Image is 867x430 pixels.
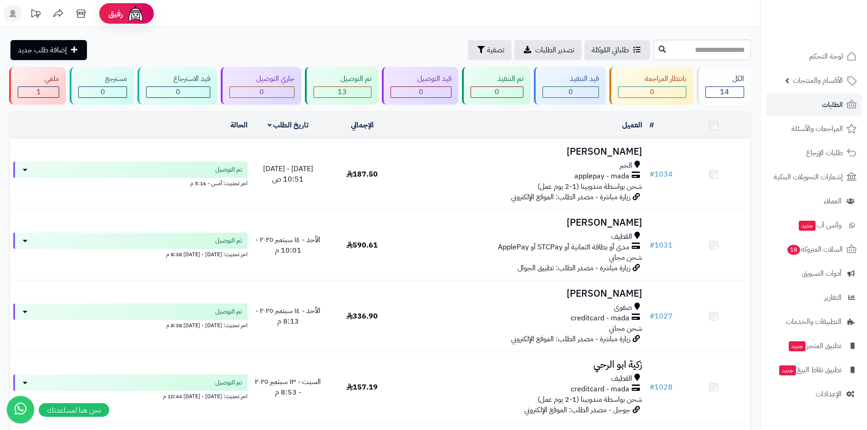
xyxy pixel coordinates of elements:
a: طلبات الإرجاع [766,142,862,164]
span: تطبيق نقاط البيع [778,364,842,376]
span: السبت - ١٣ سبتمبر ٢٠٢٥ - 8:53 م [255,376,321,398]
span: لوحة التحكم [809,50,843,63]
img: ai-face.png [127,5,145,23]
span: القطيف [611,232,632,242]
h3: [PERSON_NAME] [403,288,642,299]
span: 0 [176,86,180,97]
div: 0 [471,87,523,97]
a: بانتظار المراجعة 0 [608,67,695,105]
span: جديد [789,341,806,351]
a: التطبيقات والخدمات [766,311,862,333]
a: تحديثات المنصة [24,5,47,25]
a: طلباتي المُوكلة [584,40,650,60]
span: جديد [779,365,796,375]
span: # [649,240,654,251]
a: إشعارات التحويلات البنكية [766,166,862,188]
a: العملاء [766,190,862,212]
a: تطبيق نقاط البيعجديد [766,359,862,381]
span: زيارة مباشرة - مصدر الطلب: الموقع الإلكتروني [511,192,630,202]
span: 0 [101,86,105,97]
span: 14 [720,86,729,97]
a: الإعدادات [766,383,862,405]
a: # [649,120,654,131]
a: العميل [622,120,642,131]
div: 0 [543,87,598,97]
div: قيد التوصيل [390,74,451,84]
span: وآتس آب [798,219,842,232]
span: السلات المتروكة [786,243,843,256]
div: الكل [705,74,744,84]
div: بانتظار المراجعة [618,74,686,84]
h3: زكية ابو الرحي [403,359,642,370]
div: اخر تحديث: [DATE] - [DATE] 10:44 م [13,391,248,400]
div: 1 [18,87,59,97]
div: قيد التنفيذ [543,74,598,84]
a: وآتس آبجديد [766,214,862,236]
span: التقارير [824,291,842,304]
a: الحالة [230,120,248,131]
span: الأحد - ١٤ سبتمبر ٢٠٢٥ - 8:13 م [255,305,320,327]
span: 0 [419,86,423,97]
span: شحن مجاني [609,252,642,263]
span: التطبيقات والخدمات [786,315,842,328]
span: # [649,169,654,180]
div: 0 [230,87,294,97]
a: تاريخ الطلب [268,120,309,131]
span: تصدير الطلبات [535,45,574,56]
a: #1031 [649,240,673,251]
span: الطلبات [822,98,843,111]
span: طلبات الإرجاع [806,147,843,159]
div: اخر تحديث: [DATE] - [DATE] 8:38 م [13,320,248,329]
span: تم التوصيل [215,378,242,387]
a: أدوات التسويق [766,263,862,284]
span: القطيف [611,374,632,384]
span: صفوى [614,303,632,313]
a: مسترجع 0 [68,67,136,105]
span: 0 [495,86,499,97]
a: قيد الاسترجاع 0 [136,67,218,105]
div: تم التوصيل [314,74,371,84]
div: اخر تحديث: أمس - 5:16 م [13,178,248,187]
div: ملغي [18,74,59,84]
span: زيارة مباشرة - مصدر الطلب: الموقع الإلكتروني [511,334,630,344]
a: تصدير الطلبات [514,40,582,60]
span: 0 [568,86,573,97]
span: 336.90 [346,311,378,322]
a: السلات المتروكة18 [766,238,862,260]
span: المراجعات والأسئلة [791,122,843,135]
a: #1034 [649,169,673,180]
a: التقارير [766,287,862,309]
h3: [PERSON_NAME] [403,147,642,157]
a: إضافة طلب جديد [10,40,87,60]
span: تطبيق المتجر [788,339,842,352]
span: الإعدادات [816,388,842,400]
span: # [649,382,654,393]
span: رفيق [108,8,123,19]
span: applepay - mada [574,171,629,182]
span: 590.61 [346,240,378,251]
span: جديد [799,221,816,231]
span: زيارة مباشرة - مصدر الطلب: تطبيق الجوال [517,263,630,273]
h3: [PERSON_NAME] [403,218,642,228]
span: الخبر [619,161,632,171]
span: 0 [650,86,654,97]
span: 13 [338,86,347,97]
a: قيد التنفيذ 0 [532,67,607,105]
span: أدوات التسويق [802,267,842,280]
span: جوجل - مصدر الطلب: الموقع الإلكتروني [524,405,630,415]
a: المراجعات والأسئلة [766,118,862,140]
span: تصفية [487,45,504,56]
a: تم التنفيذ 0 [460,67,532,105]
a: تطبيق المتجرجديد [766,335,862,357]
span: 18 [787,244,801,255]
span: العملاء [824,195,842,207]
div: 0 [619,87,686,97]
span: شحن مجاني [609,323,642,334]
span: تم التوصيل [215,236,242,245]
div: تم التنفيذ [471,74,523,84]
span: 1 [36,86,41,97]
span: 187.50 [346,169,378,180]
a: قيد التوصيل 0 [380,67,460,105]
span: إضافة طلب جديد [18,45,67,56]
a: الكل14 [695,67,753,105]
